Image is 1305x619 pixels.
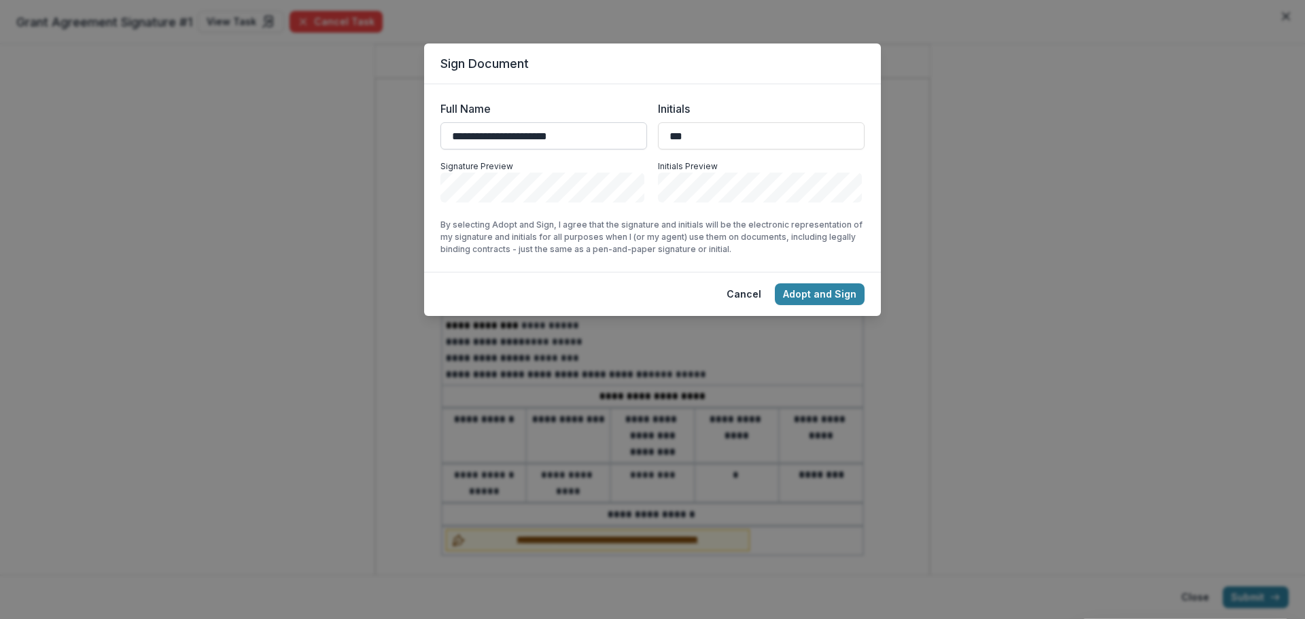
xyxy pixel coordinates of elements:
[775,283,865,305] button: Adopt and Sign
[658,160,865,173] p: Initials Preview
[424,43,881,84] header: Sign Document
[718,283,769,305] button: Cancel
[440,219,865,255] p: By selecting Adopt and Sign, I agree that the signature and initials will be the electronic repre...
[440,160,647,173] p: Signature Preview
[440,101,639,117] label: Full Name
[658,101,856,117] label: Initials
